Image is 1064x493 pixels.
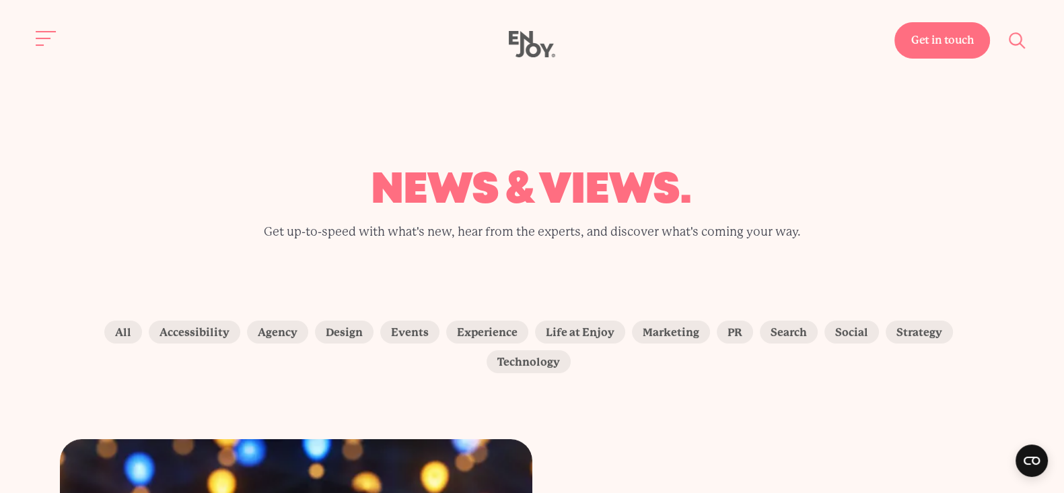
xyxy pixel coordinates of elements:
label: Technology [487,350,571,373]
button: Open CMP widget [1016,445,1048,477]
span: news & views. [371,172,690,210]
label: Agency [247,321,308,343]
label: Design [315,321,374,343]
p: Get up-to-speed with what's new, hear from the experts, and discover what's coming your way. [248,223,816,240]
label: Events [380,321,439,343]
label: Strategy [886,321,953,343]
label: Experience [446,321,528,343]
label: All [104,321,142,343]
label: Marketing [632,321,710,343]
label: Accessibility [149,321,240,343]
a: Get in touch [894,22,990,59]
button: Site search [1003,26,1032,55]
label: Search [760,321,818,343]
label: Life at Enjoy [535,321,625,343]
label: PR [717,321,753,343]
label: Social [824,321,879,343]
button: Site navigation [32,24,61,53]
